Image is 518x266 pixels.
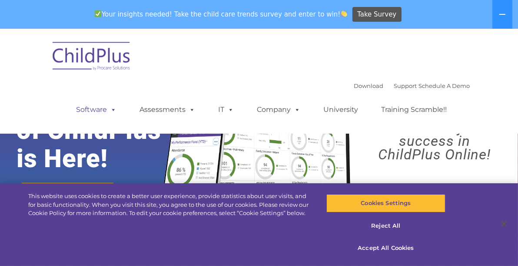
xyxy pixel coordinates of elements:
img: ✅ [95,10,101,17]
font: | [354,82,470,89]
span: Your insights needed! Take the child care trends survey and enter to win! [91,6,351,23]
button: Reject All [326,217,445,235]
a: Company [248,101,309,118]
a: Software [67,101,125,118]
a: Training Scramble!! [372,101,455,118]
span: Phone number [116,93,153,100]
span: Take Survey [357,7,396,22]
a: IT [209,101,242,118]
button: Close [495,214,514,233]
button: Cookies Settings [326,194,445,212]
a: University [315,101,367,118]
img: ChildPlus by Procare Solutions [48,36,135,79]
div: This website uses cookies to create a better user experience, provide statistics about user visit... [28,192,311,218]
a: Request a Demo [17,183,119,205]
img: 👏 [341,10,347,17]
rs-layer: Boost your productivity and streamline your success in ChildPlus Online! [358,94,511,161]
a: Download [354,82,383,89]
span: Last name [116,57,142,64]
a: Support [394,82,417,89]
rs-layer: The Future of ChildPlus is Here! [17,88,182,173]
a: Assessments [131,101,204,118]
a: Schedule A Demo [418,82,470,89]
button: Accept All Cookies [326,239,445,257]
a: Take Survey [352,7,402,22]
